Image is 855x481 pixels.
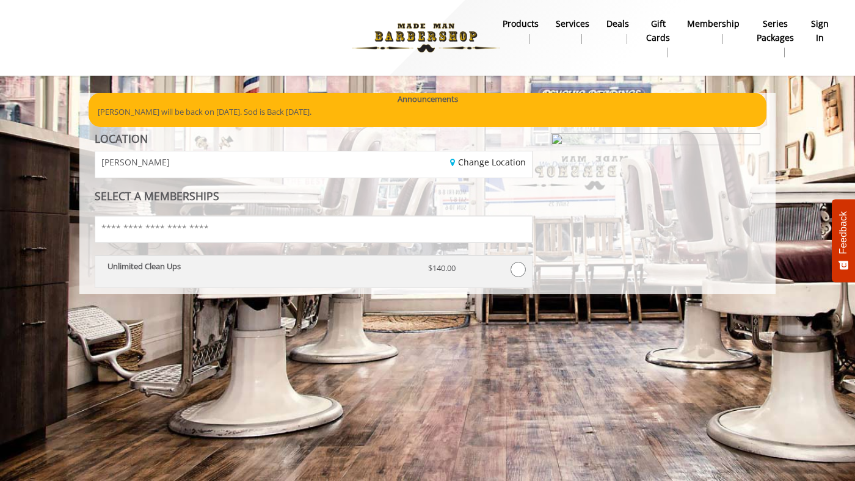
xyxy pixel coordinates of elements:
[838,211,849,254] span: Feedback
[832,199,855,282] button: Feedback - Show survey
[556,17,589,31] b: Services
[757,17,794,45] b: Series packages
[811,17,829,45] b: sign in
[748,15,802,60] a: Series packagesSeries packages
[679,15,748,47] a: MembershipMembership
[598,15,638,47] a: DealsDeals
[638,15,679,60] a: Gift cardsgift cards
[687,17,740,31] b: Membership
[450,156,526,168] a: Change Location
[802,15,837,47] a: sign insign in
[107,261,181,272] b: Unlimited Clean Ups
[98,106,757,118] p: [PERSON_NAME] will be back on [DATE]. Sod is Back [DATE].
[398,93,458,106] b: Announcements
[547,15,598,47] a: ServicesServices
[98,262,419,283] div: Unlimited Clean Ups
[428,262,481,275] p: $140.00
[494,15,547,47] a: Productsproducts
[646,17,670,45] b: gift cards
[101,157,170,167] span: [PERSON_NAME]
[95,190,219,202] label: SELECT A MEMBERSHIPS
[606,17,629,31] b: Deals
[503,17,539,31] b: products
[342,4,510,71] img: Made Man Barbershop logo
[95,131,148,146] b: LOCATION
